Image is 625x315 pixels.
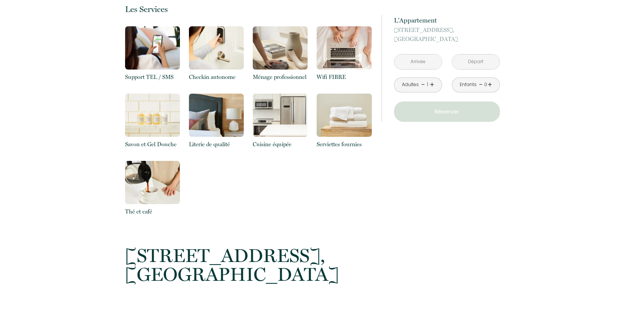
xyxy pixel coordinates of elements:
input: Arrivée [394,55,442,69]
img: 16317117791311.png [189,94,244,137]
p: Cuisine équipée [253,140,308,149]
span: [STREET_ADDRESS], [394,26,500,35]
p: Checkin autonome [189,73,244,82]
div: Adultes [402,81,419,88]
span: [STREET_ADDRESS], [125,246,371,265]
p: [GEOGRAPHIC_DATA] [394,26,500,44]
p: Support TEL / SMS [125,73,180,82]
p: Savon et Gel Douche [125,140,180,149]
a: + [488,79,492,91]
p: Thé et café [125,207,180,216]
p: L'Appartement [394,15,500,26]
a: + [430,79,434,91]
div: Enfants [460,81,477,88]
img: 16317117296737.png [317,94,371,137]
p: Serviettes fournies [317,140,371,149]
p: [GEOGRAPHIC_DATA] [125,246,371,284]
p: Ménage professionnel [253,73,308,82]
p: Wifi FIBRE [317,73,371,82]
img: 16317118070204.png [125,94,180,137]
p: Les Services [125,4,371,14]
img: 16317118538936.png [317,26,371,70]
a: - [421,79,425,91]
img: 1631711882769.png [253,26,308,70]
img: 16317119059781.png [189,26,244,70]
p: Réserver [397,107,497,116]
div: 1 [426,81,429,88]
p: Literie de qualité [189,140,244,149]
button: Réserver [394,101,500,122]
div: 0 [484,81,488,88]
img: 16317117489567.png [253,94,308,137]
img: 16317116268495.png [125,161,180,204]
img: 16321164693103.png [125,26,180,70]
a: - [479,79,483,91]
input: Départ [452,55,500,69]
